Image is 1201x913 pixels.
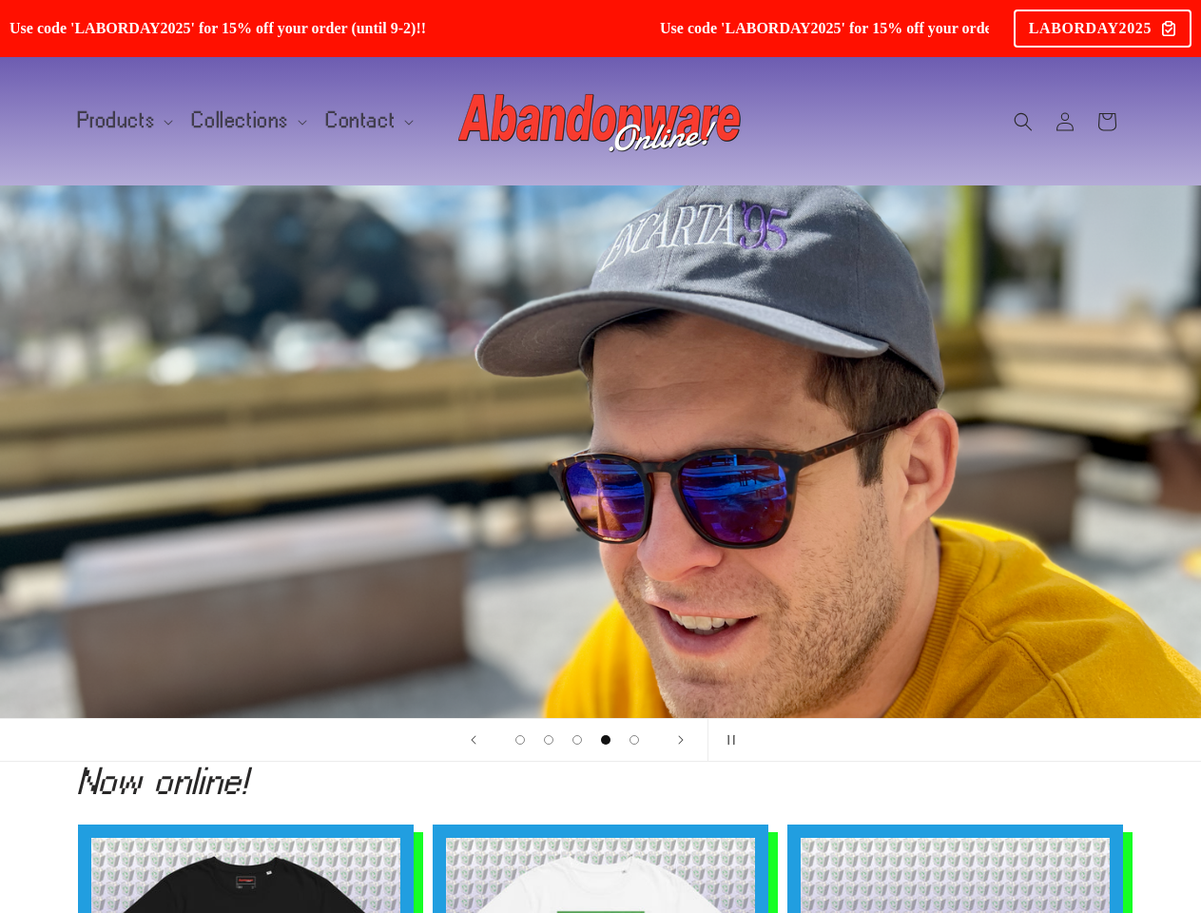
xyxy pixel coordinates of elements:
[660,719,702,761] button: Next slide
[506,726,534,754] button: Load slide 1 of 5
[707,719,749,761] button: Pause slideshow
[563,726,591,754] button: Load slide 3 of 5
[1002,101,1044,143] summary: Search
[67,101,182,141] summary: Products
[591,726,620,754] button: Load slide 4 of 5
[78,112,156,129] span: Products
[534,726,563,754] button: Load slide 2 of 5
[458,84,744,160] img: Abandonware
[453,719,494,761] button: Previous slide
[192,112,289,129] span: Collections
[1014,10,1191,48] div: LABORDAY2025
[9,19,634,37] span: Use code 'LABORDAY2025' for 15% off your order (until 9-2)!!
[451,76,750,166] a: Abandonware
[181,101,315,141] summary: Collections
[326,112,396,129] span: Contact
[620,726,649,754] button: Load slide 5 of 5
[78,766,1124,796] h2: Now online!
[315,101,421,141] summary: Contact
